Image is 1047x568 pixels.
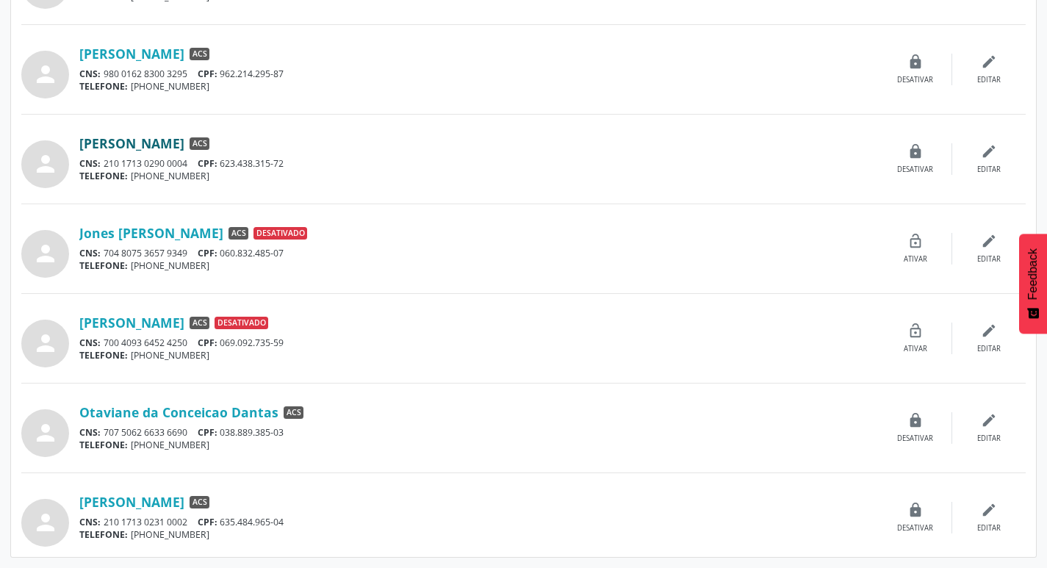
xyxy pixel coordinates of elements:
a: [PERSON_NAME] [79,494,184,510]
span: CPF: [198,337,217,349]
span: CPF: [198,157,217,170]
span: CNS: [79,426,101,439]
span: CNS: [79,68,101,80]
span: TELEFONE: [79,439,128,451]
i: edit [981,412,997,428]
span: Desativado [253,227,307,240]
div: Desativar [897,434,933,444]
span: ACS [190,137,209,151]
i: person [32,420,59,446]
span: TELEFONE: [79,170,128,182]
div: 980 0162 8300 3295 962.214.295-87 [79,68,879,80]
a: [PERSON_NAME] [79,46,184,62]
a: [PERSON_NAME] [79,314,184,331]
div: Editar [977,75,1001,85]
span: TELEFONE: [79,528,128,541]
i: lock [907,54,924,70]
i: edit [981,233,997,249]
span: ACS [190,496,209,509]
span: CPF: [198,516,217,528]
i: lock_open [907,233,924,249]
div: Desativar [897,523,933,533]
span: CPF: [198,426,217,439]
span: ACS [190,317,209,330]
div: Editar [977,254,1001,265]
a: Otaviane da Conceicao Dantas [79,404,278,420]
a: Jones [PERSON_NAME] [79,225,223,241]
span: ACS [229,227,248,240]
div: 707 5062 6633 6690 038.889.385-03 [79,426,879,439]
div: Editar [977,165,1001,175]
span: TELEFONE: [79,80,128,93]
i: edit [981,143,997,159]
div: 210 1713 0231 0002 635.484.965-04 [79,516,879,528]
i: person [32,61,59,87]
span: CPF: [198,68,217,80]
span: ACS [284,406,303,420]
div: [PHONE_NUMBER] [79,80,879,93]
div: Editar [977,344,1001,354]
div: Desativar [897,165,933,175]
i: lock_open [907,323,924,339]
i: person [32,330,59,356]
span: ACS [190,48,209,61]
span: Desativado [215,317,268,330]
i: person [32,240,59,267]
i: lock [907,412,924,428]
i: lock [907,502,924,518]
div: Ativar [904,344,927,354]
div: Editar [977,523,1001,533]
div: [PHONE_NUMBER] [79,349,879,362]
button: Feedback - Mostrar pesquisa [1019,234,1047,334]
span: TELEFONE: [79,349,128,362]
span: CNS: [79,337,101,349]
a: [PERSON_NAME] [79,135,184,151]
i: person [32,151,59,177]
div: 700 4093 6452 4250 069.092.735-59 [79,337,879,349]
div: Editar [977,434,1001,444]
span: CNS: [79,157,101,170]
i: edit [981,54,997,70]
div: Ativar [904,254,927,265]
div: [PHONE_NUMBER] [79,439,879,451]
span: CNS: [79,247,101,259]
span: CPF: [198,247,217,259]
div: [PHONE_NUMBER] [79,259,879,272]
div: 704 8075 3657 9349 060.832.485-07 [79,247,879,259]
i: edit [981,323,997,339]
i: lock [907,143,924,159]
div: [PHONE_NUMBER] [79,528,879,541]
span: Feedback [1026,248,1040,300]
span: TELEFONE: [79,259,128,272]
span: CNS: [79,516,101,528]
div: [PHONE_NUMBER] [79,170,879,182]
div: Desativar [897,75,933,85]
div: 210 1713 0290 0004 623.438.315-72 [79,157,879,170]
i: edit [981,502,997,518]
